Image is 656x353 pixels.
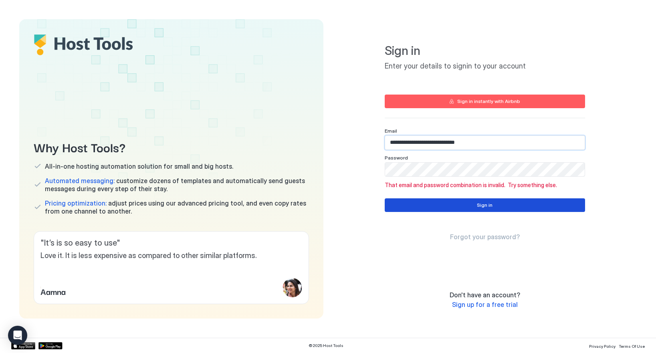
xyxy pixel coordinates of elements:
[477,202,493,209] div: Sign in
[452,301,518,309] span: Sign up for a free trial
[11,342,35,349] a: App Store
[457,98,520,105] div: Sign in instantly with Airbnb
[450,233,520,241] a: Forgot your password?
[45,177,115,185] span: Automated messaging:
[309,343,343,348] span: © 2025 Host Tools
[385,198,585,212] button: Sign in
[8,326,27,345] div: Open Intercom Messenger
[45,162,233,170] span: All-in-one hosting automation solution for small and big hosts.
[450,291,520,299] span: Don't have an account?
[619,344,645,349] span: Terms Of Use
[385,62,585,71] span: Enter your details to signin to your account
[34,138,309,156] span: Why Host Tools?
[40,238,302,248] span: " It’s is so easy to use "
[385,182,585,189] span: That email and password combination is invalid. Try something else.
[589,341,616,350] a: Privacy Policy
[45,199,309,215] span: adjust prices using our advanced pricing tool, and even copy rates from one channel to another.
[385,95,585,108] button: Sign in instantly with Airbnb
[385,136,585,149] input: Input Field
[38,342,63,349] a: Google Play Store
[40,251,302,260] span: Love it. It is less expensive as compared to other similar platforms.
[385,163,585,176] input: Input Field
[385,128,397,134] span: Email
[589,344,616,349] span: Privacy Policy
[283,278,302,297] div: profile
[385,43,585,58] span: Sign in
[452,301,518,309] a: Sign up for a free trial
[45,199,107,207] span: Pricing optimization:
[45,177,309,193] span: customize dozens of templates and automatically send guests messages during every step of their s...
[385,155,408,161] span: Password
[40,285,66,297] span: Aamna
[619,341,645,350] a: Terms Of Use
